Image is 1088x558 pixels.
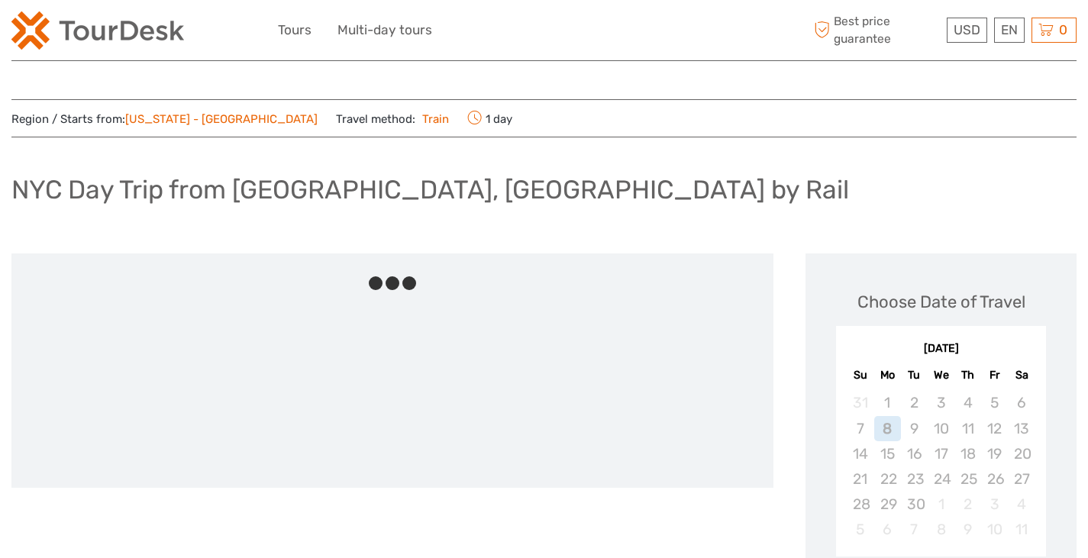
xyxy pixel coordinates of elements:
a: Multi-day tours [337,19,432,41]
div: Not available Wednesday, September 3rd, 2025 [928,390,954,415]
span: 0 [1057,22,1070,37]
div: Not available Tuesday, September 2nd, 2025 [901,390,928,415]
div: Not available Wednesday, October 1st, 2025 [928,492,954,517]
span: Region / Starts from: [11,111,318,127]
div: Tu [901,365,928,385]
div: Not available Saturday, September 27th, 2025 [1008,466,1035,492]
a: Train [415,112,449,126]
div: Not available Friday, September 12th, 2025 [981,416,1008,441]
div: Th [954,365,981,385]
span: 1 day [467,108,512,129]
div: Not available Tuesday, October 7th, 2025 [901,517,928,542]
a: [US_STATE] - [GEOGRAPHIC_DATA] [125,112,318,126]
div: Mo [874,365,901,385]
div: Not available Friday, October 10th, 2025 [981,517,1008,542]
div: Fr [981,365,1008,385]
div: Not available Monday, September 1st, 2025 [874,390,901,415]
div: Not available Thursday, September 25th, 2025 [954,466,981,492]
div: Not available Thursday, September 4th, 2025 [954,390,981,415]
div: Not available Saturday, September 20th, 2025 [1008,441,1035,466]
div: Not available Sunday, October 5th, 2025 [847,517,873,542]
div: Not available Wednesday, September 10th, 2025 [928,416,954,441]
div: Not available Monday, September 29th, 2025 [874,492,901,517]
div: Not available Saturday, September 13th, 2025 [1008,416,1035,441]
div: Not available Tuesday, September 23rd, 2025 [901,466,928,492]
div: Not available Monday, September 8th, 2025 [874,416,901,441]
span: Best price guarantee [810,13,943,47]
div: [DATE] [836,341,1046,357]
div: Not available Saturday, October 4th, 2025 [1008,492,1035,517]
div: Not available Sunday, September 7th, 2025 [847,416,873,441]
a: Tours [278,19,312,41]
div: Not available Saturday, October 11th, 2025 [1008,517,1035,542]
span: USD [954,22,980,37]
div: EN [994,18,1025,43]
div: Sa [1008,365,1035,385]
div: Not available Friday, September 5th, 2025 [981,390,1008,415]
div: Not available Friday, September 19th, 2025 [981,441,1008,466]
div: Not available Tuesday, September 30th, 2025 [901,492,928,517]
h1: NYC Day Trip from [GEOGRAPHIC_DATA], [GEOGRAPHIC_DATA] by Rail [11,174,849,205]
div: month 2025-09 [841,390,1041,542]
div: Not available Sunday, September 14th, 2025 [847,441,873,466]
div: Not available Tuesday, September 16th, 2025 [901,441,928,466]
div: Su [847,365,873,385]
div: Not available Saturday, September 6th, 2025 [1008,390,1035,415]
div: Not available Tuesday, September 9th, 2025 [901,416,928,441]
div: Not available Wednesday, September 24th, 2025 [928,466,954,492]
div: Not available Sunday, August 31st, 2025 [847,390,873,415]
div: Not available Sunday, September 21st, 2025 [847,466,873,492]
div: Not available Thursday, September 18th, 2025 [954,441,981,466]
div: Not available Sunday, September 28th, 2025 [847,492,873,517]
div: Not available Thursday, October 2nd, 2025 [954,492,981,517]
div: Choose Date of Travel [857,290,1025,314]
img: 2254-3441b4b5-4e5f-4d00-b396-31f1d84a6ebf_logo_small.png [11,11,184,50]
div: We [928,365,954,385]
div: Not available Friday, October 3rd, 2025 [981,492,1008,517]
div: Not available Thursday, September 11th, 2025 [954,416,981,441]
div: Not available Friday, September 26th, 2025 [981,466,1008,492]
div: Not available Monday, September 15th, 2025 [874,441,901,466]
div: Not available Wednesday, October 8th, 2025 [928,517,954,542]
div: Not available Wednesday, September 17th, 2025 [928,441,954,466]
div: Not available Monday, October 6th, 2025 [874,517,901,542]
div: Not available Monday, September 22nd, 2025 [874,466,901,492]
div: Not available Thursday, October 9th, 2025 [954,517,981,542]
span: Travel method: [336,108,449,129]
